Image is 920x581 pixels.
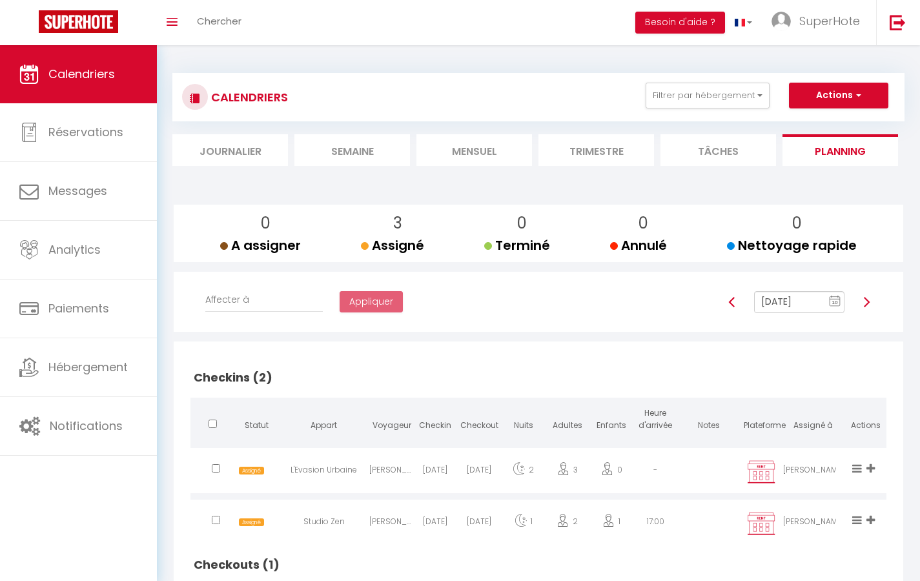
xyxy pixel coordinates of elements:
[10,5,49,44] button: Ouvrir le widget de chat LiveChat
[745,460,777,484] img: rent.png
[278,503,369,545] div: Studio Zen
[484,236,550,254] span: Terminé
[832,300,839,305] text: 10
[190,358,886,398] h2: Checkins (2)
[457,398,501,445] th: Checkout
[48,66,115,82] span: Calendriers
[340,291,403,313] button: Appliquer
[782,134,898,166] li: Planning
[239,518,264,527] span: Assigné
[413,398,457,445] th: Checkin
[369,503,413,545] div: [PERSON_NAME]
[782,398,844,445] th: Assigné à
[230,211,301,236] p: 0
[782,451,844,493] div: [PERSON_NAME]
[371,211,424,236] p: 3
[727,297,737,307] img: arrow-left3.svg
[789,83,888,108] button: Actions
[589,451,633,493] div: 0
[220,236,301,254] span: A assigner
[501,398,545,445] th: Nuits
[416,134,532,166] li: Mensuel
[369,451,413,493] div: [PERSON_NAME]
[782,503,844,545] div: [PERSON_NAME]
[620,211,667,236] p: 0
[294,134,410,166] li: Semaine
[589,398,633,445] th: Enfants
[727,236,857,254] span: Nettoyage rapide
[589,503,633,545] div: 1
[311,420,337,431] span: Appart
[633,451,677,493] div: -
[208,83,288,112] h3: CALENDRIERS
[633,503,677,545] div: 17:00
[457,451,501,493] div: [DATE]
[48,183,107,199] span: Messages
[538,134,654,166] li: Trimestre
[660,134,776,166] li: Tâches
[610,236,667,254] span: Annulé
[678,398,741,445] th: Notes
[546,451,589,493] div: 3
[50,418,123,434] span: Notifications
[799,13,860,29] span: SuperHote
[245,420,269,431] span: Statut
[546,398,589,445] th: Adultes
[361,236,424,254] span: Assigné
[501,451,545,493] div: 2
[633,398,677,445] th: Heure d'arrivée
[413,451,457,493] div: [DATE]
[239,467,264,475] span: Assigné
[754,291,844,313] input: Select Date
[646,83,770,108] button: Filtrer par hébergement
[772,12,791,31] img: ...
[546,503,589,545] div: 2
[278,451,369,493] div: L'Evasion Urbaine
[495,211,550,236] p: 0
[890,14,906,30] img: logout
[48,124,123,140] span: Réservations
[745,511,777,536] img: rent.png
[39,10,118,33] img: Super Booking
[172,134,288,166] li: Journalier
[844,398,886,445] th: Actions
[861,297,872,307] img: arrow-right3.svg
[48,359,128,375] span: Hébergement
[48,241,101,258] span: Analytics
[741,398,782,445] th: Plateforme
[457,503,501,545] div: [DATE]
[369,398,413,445] th: Voyageur
[737,211,857,236] p: 0
[48,300,109,316] span: Paiements
[197,14,241,28] span: Chercher
[501,503,545,545] div: 1
[413,503,457,545] div: [DATE]
[635,12,725,34] button: Besoin d'aide ?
